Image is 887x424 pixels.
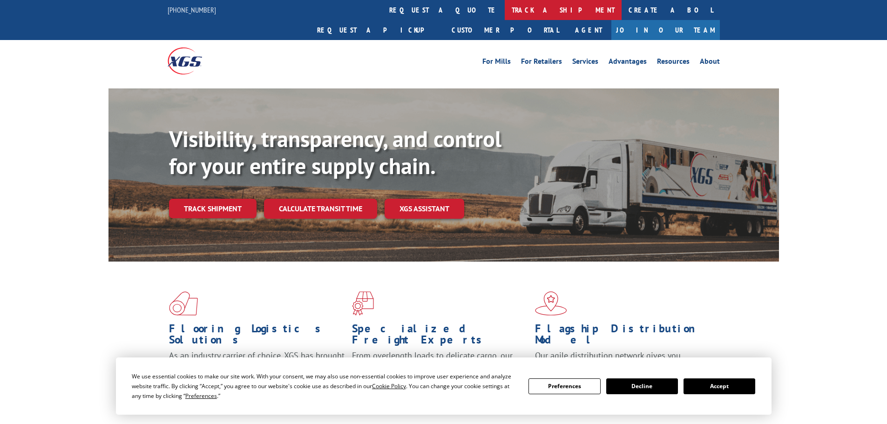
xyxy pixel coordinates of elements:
img: xgs-icon-flagship-distribution-model-red [535,291,567,316]
h1: Specialized Freight Experts [352,323,528,350]
h1: Flooring Logistics Solutions [169,323,345,350]
a: Resources [657,58,690,68]
a: Request a pickup [310,20,445,40]
span: Cookie Policy [372,382,406,390]
div: We use essential cookies to make our site work. With your consent, we may also use non-essential ... [132,371,517,401]
button: Decline [606,378,678,394]
a: [PHONE_NUMBER] [168,5,216,14]
a: Calculate transit time [264,199,377,219]
a: Track shipment [169,199,257,218]
a: For Mills [482,58,511,68]
a: About [700,58,720,68]
a: For Retailers [521,58,562,68]
a: Services [572,58,598,68]
div: Cookie Consent Prompt [116,357,772,415]
img: xgs-icon-total-supply-chain-intelligence-red [169,291,198,316]
span: Preferences [185,392,217,400]
span: Our agile distribution network gives you nationwide inventory management on demand. [535,350,706,372]
button: Accept [684,378,755,394]
a: Join Our Team [611,20,720,40]
span: As an industry carrier of choice, XGS has brought innovation and dedication to flooring logistics... [169,350,345,383]
p: From overlength loads to delicate cargo, our experienced staff knows the best way to move your fr... [352,350,528,391]
a: XGS ASSISTANT [385,199,464,219]
img: xgs-icon-focused-on-flooring-red [352,291,374,316]
button: Preferences [528,378,600,394]
b: Visibility, transparency, and control for your entire supply chain. [169,124,501,180]
h1: Flagship Distribution Model [535,323,711,350]
a: Advantages [609,58,647,68]
a: Agent [566,20,611,40]
a: Customer Portal [445,20,566,40]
